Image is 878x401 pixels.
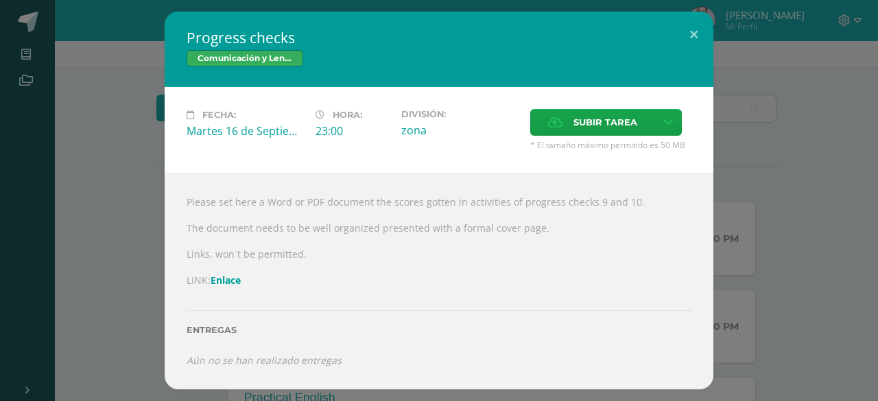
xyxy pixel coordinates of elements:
i: Aún no se han realizado entregas [187,354,342,367]
label: División: [401,109,519,119]
div: zona [401,123,519,138]
span: * El tamaño máximo permitido es 50 MB [530,139,691,151]
h2: Progress checks [187,28,691,47]
span: Fecha: [202,110,236,120]
div: Martes 16 de Septiembre [187,123,305,138]
span: Comunicación y Lenguaje L3 (Inglés) 5 [187,50,303,66]
div: 23:00 [316,123,390,138]
div: Please set here a Word or PDF document the scores gotten in activities of progress checks 9 and 1... [165,173,713,389]
label: Entregas [187,325,691,335]
span: Subir tarea [573,110,637,135]
a: Enlace [211,274,241,287]
button: Close (Esc) [674,12,713,58]
span: Hora: [333,110,362,120]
